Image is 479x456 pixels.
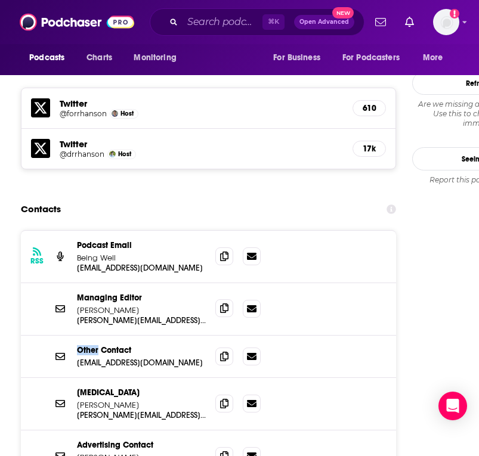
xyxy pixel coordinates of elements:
[265,46,335,69] button: open menu
[262,14,285,30] span: ⌘ K
[77,253,206,263] p: Being Well
[109,151,116,157] img: Dr. Rick Hanson
[183,13,262,32] input: Search podcasts, credits, & more...
[77,440,206,450] p: Advertising Contact
[433,9,459,35] span: Logged in as KTMSseat4
[77,263,206,273] p: [EMAIL_ADDRESS][DOMAIN_NAME]
[433,9,459,35] img: User Profile
[21,46,80,69] button: open menu
[150,8,364,36] div: Search podcasts, credits, & more...
[433,9,459,35] button: Show profile menu
[29,49,64,66] span: Podcasts
[400,12,419,32] a: Show notifications dropdown
[134,49,176,66] span: Monitoring
[273,49,320,66] span: For Business
[299,19,349,25] span: Open Advanced
[77,240,206,250] p: Podcast Email
[30,256,44,266] h3: RSS
[294,15,354,29] button: Open AdvancedNew
[77,410,206,420] p: [PERSON_NAME][EMAIL_ADDRESS][DOMAIN_NAME]
[118,150,131,158] span: Host
[423,49,443,66] span: More
[450,9,459,18] svg: Add a profile image
[363,144,376,154] h5: 17k
[77,387,206,398] p: [MEDICAL_DATA]
[60,138,343,150] h5: Twitter
[438,392,467,420] div: Open Intercom Messenger
[120,110,134,117] span: Host
[363,103,376,113] h5: 610
[77,315,206,325] p: [PERSON_NAME][EMAIL_ADDRESS][DOMAIN_NAME]
[125,46,191,69] button: open menu
[370,12,391,32] a: Show notifications dropdown
[77,293,206,303] p: Managing Editor
[77,358,206,368] p: [EMAIL_ADDRESS][DOMAIN_NAME]
[77,345,206,355] p: Other Contact
[112,110,118,117] img: Forrest Hanson
[60,150,104,159] a: @drrhanson
[415,46,458,69] button: open menu
[86,49,112,66] span: Charts
[77,400,206,410] p: [PERSON_NAME]
[60,98,343,109] h5: Twitter
[332,7,354,18] span: New
[21,198,61,221] h2: Contacts
[60,109,107,118] a: @forrhanson
[335,46,417,69] button: open menu
[20,11,134,33] img: Podchaser - Follow, Share and Rate Podcasts
[342,49,400,66] span: For Podcasters
[77,305,206,315] p: [PERSON_NAME]
[79,46,119,69] a: Charts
